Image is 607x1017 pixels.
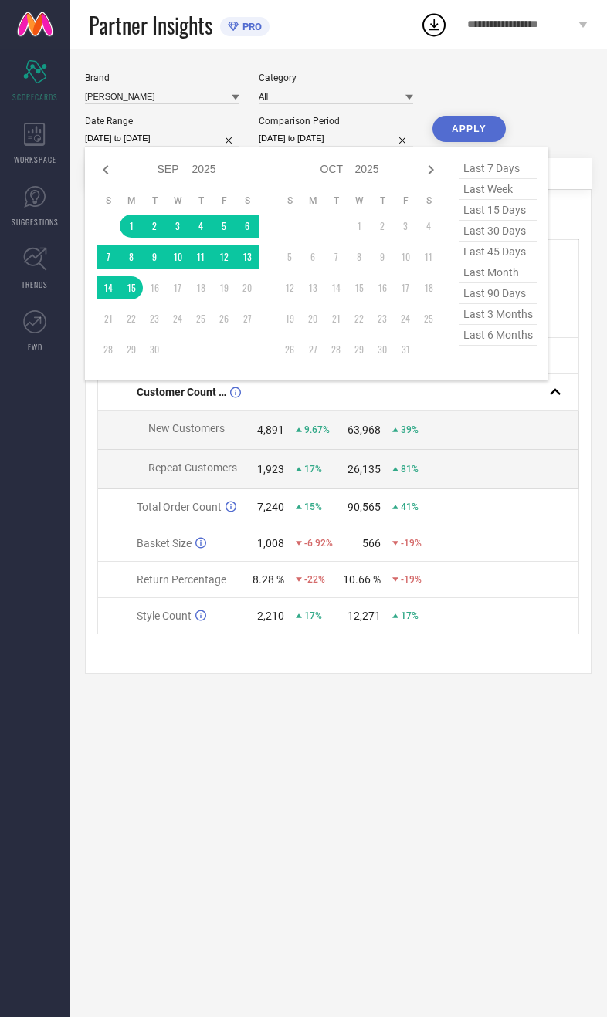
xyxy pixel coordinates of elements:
span: New Customers [148,422,225,434]
span: Customer Count (New vs Repeat) [137,386,226,398]
input: Select date range [85,130,239,147]
td: Sun Oct 12 2025 [278,276,301,299]
span: PRO [239,21,262,32]
td: Tue Oct 14 2025 [324,276,348,299]
div: 566 [362,537,381,549]
td: Mon Oct 27 2025 [301,338,324,361]
td: Sun Sep 14 2025 [97,276,120,299]
span: TRENDS [22,279,48,290]
span: Repeat Customers [148,461,237,474]
div: Category [259,73,413,83]
div: 10.66 % [343,573,381,586]
span: last 45 days [459,242,537,262]
div: 90,565 [348,501,381,513]
td: Sun Oct 19 2025 [278,307,301,330]
div: 1,008 [257,537,284,549]
td: Sat Oct 11 2025 [417,245,440,269]
td: Thu Oct 30 2025 [371,338,394,361]
span: last 30 days [459,221,537,242]
span: 17% [304,464,322,475]
td: Fri Sep 12 2025 [212,245,236,269]
td: Fri Oct 10 2025 [394,245,417,269]
span: 9.67% [304,424,330,435]
td: Sat Sep 27 2025 [236,307,259,330]
th: Sunday [97,194,120,207]
td: Sat Sep 13 2025 [236,245,259,269]
span: WORKSPACE [14,154,56,165]
button: APPLY [432,116,506,142]
td: Mon Sep 22 2025 [120,307,143,330]
td: Sat Oct 04 2025 [417,215,440,238]
span: 17% [304,610,322,621]
td: Wed Oct 29 2025 [348,338,371,361]
td: Thu Sep 11 2025 [189,245,212,269]
div: 8.28 % [253,573,284,586]
div: Open download list [420,11,448,39]
td: Mon Sep 29 2025 [120,338,143,361]
span: 41% [401,502,419,512]
td: Fri Oct 24 2025 [394,307,417,330]
th: Tuesday [143,194,166,207]
span: last 7 days [459,158,537,179]
th: Wednesday [348,194,371,207]
span: Style Count [137,610,192,622]
span: -19% [401,574,422,585]
td: Thu Sep 18 2025 [189,276,212,299]
td: Sat Sep 20 2025 [236,276,259,299]
td: Tue Sep 09 2025 [143,245,166,269]
div: 26,135 [348,463,381,475]
td: Mon Sep 15 2025 [120,276,143,299]
td: Mon Oct 13 2025 [301,276,324,299]
th: Wednesday [166,194,189,207]
div: Next month [422,160,440,179]
th: Thursday [371,194,394,207]
th: Friday [212,194,236,207]
td: Sat Oct 25 2025 [417,307,440,330]
div: 63,968 [348,424,381,436]
td: Sun Oct 26 2025 [278,338,301,361]
span: -22% [304,574,325,585]
span: Total Order Count [137,501,222,513]
td: Sun Sep 28 2025 [97,338,120,361]
td: Wed Sep 10 2025 [166,245,189,269]
td: Mon Sep 08 2025 [120,245,143,269]
td: Wed Oct 01 2025 [348,215,371,238]
td: Fri Oct 03 2025 [394,215,417,238]
td: Sun Sep 21 2025 [97,307,120,330]
span: last week [459,179,537,200]
div: 1,923 [257,463,284,475]
td: Tue Oct 28 2025 [324,338,348,361]
span: 17% [401,610,419,621]
input: Select comparison period [259,130,413,147]
td: Sat Oct 18 2025 [417,276,440,299]
td: Tue Oct 07 2025 [324,245,348,269]
td: Wed Oct 22 2025 [348,307,371,330]
span: SCORECARDS [12,91,58,103]
span: last 90 days [459,283,537,304]
td: Sun Sep 07 2025 [97,245,120,269]
th: Saturday [236,194,259,207]
td: Tue Oct 21 2025 [324,307,348,330]
td: Wed Sep 03 2025 [166,215,189,238]
td: Tue Sep 30 2025 [143,338,166,361]
th: Saturday [417,194,440,207]
div: Brand [85,73,239,83]
td: Tue Sep 16 2025 [143,276,166,299]
div: Date Range [85,116,239,127]
span: last 3 months [459,304,537,325]
td: Fri Sep 05 2025 [212,215,236,238]
span: 39% [401,424,419,435]
td: Wed Sep 24 2025 [166,307,189,330]
td: Fri Sep 19 2025 [212,276,236,299]
td: Sun Oct 05 2025 [278,245,301,269]
span: Partner Insights [89,9,212,41]
th: Friday [394,194,417,207]
td: Fri Oct 31 2025 [394,338,417,361]
td: Sat Sep 06 2025 [236,215,259,238]
span: 81% [401,464,419,475]
td: Thu Oct 16 2025 [371,276,394,299]
div: 7,240 [257,501,284,513]
td: Wed Sep 17 2025 [166,276,189,299]
td: Wed Oct 08 2025 [348,245,371,269]
td: Wed Oct 15 2025 [348,276,371,299]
